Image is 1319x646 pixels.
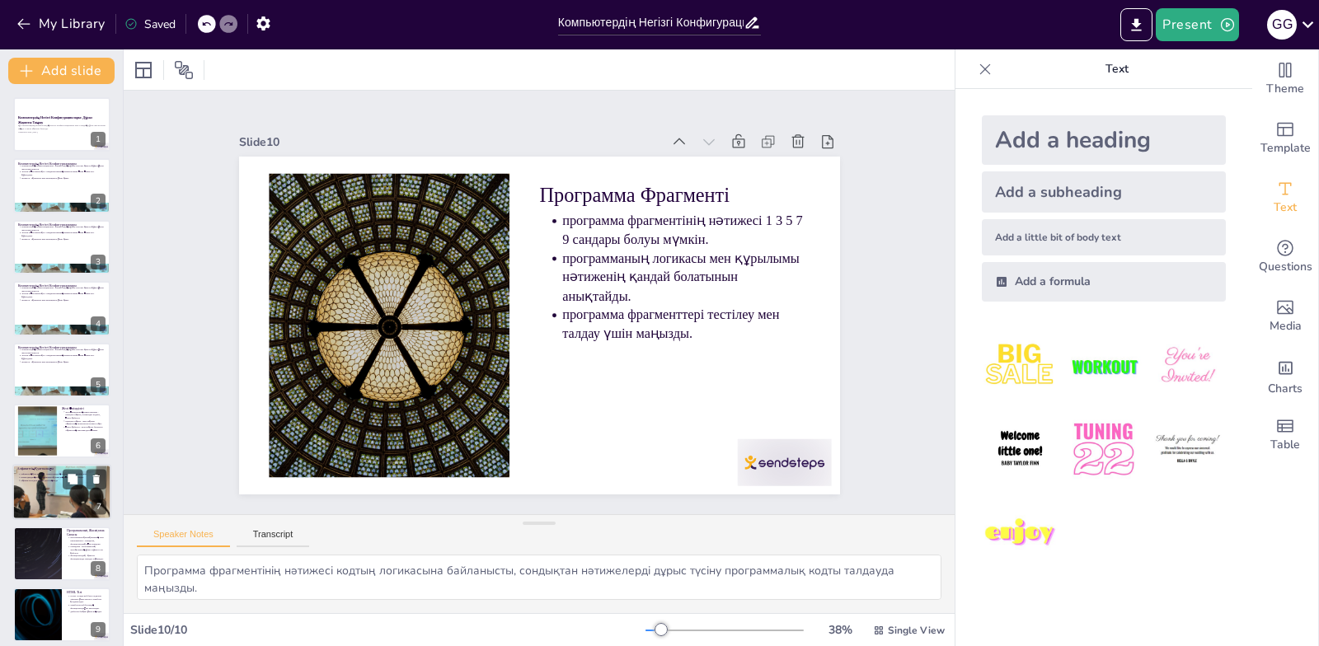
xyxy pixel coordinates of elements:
[18,161,106,166] p: Компьютердің Негізгі Конфигурациялары
[21,293,106,298] p: тінтуір және пернетақта - пайдаланушының компьютермен өзара әрекеттесу құралдары.
[1065,328,1142,405] img: 2.jpeg
[70,545,106,554] p: сенімділік - программалық жасақтаманың дұрыс жұмыс істеу қабілеті.
[1270,436,1300,454] span: Table
[65,410,106,419] p: желі өнімділігінің сипаттамалары - реакция уақыты, тасымалдау кідірісі, өткізу қабілеті.
[13,281,110,335] div: https://cdn.sendsteps.com/images/logo/sendsteps_logo_white.pnghttps://cdn.sendsteps.com/images/lo...
[982,328,1058,405] img: 1.jpeg
[21,479,106,482] p: ақпаратты кодтау мүмкіндігі кеңейеді.
[70,536,106,545] p: программалық жасақтаманың сапа критерийлері - сенімділік, функционалдық және тиімділік.
[1156,8,1238,41] button: Present
[91,316,106,331] div: 4
[13,404,110,458] div: https://cdn.sendsteps.com/images/logo/sendsteps_logo_white.pnghttps://cdn.sendsteps.com/images/lo...
[13,527,110,581] div: 8
[87,470,106,489] button: Delete Slide
[21,237,106,241] p: монитор - ақпаратты визуализациялау үшін қажет.
[13,587,110,642] div: 9
[130,57,157,83] div: Layout
[1252,49,1318,109] div: Change the overall theme
[1268,380,1303,398] span: Charts
[982,411,1058,488] img: 4.jpeg
[18,116,92,124] strong: Компьютердің Негізгі Конфигурациялары: Дұрыс Жауапты Таңдау
[21,473,106,476] p: алфавиттің қуаттылығы - символдардың саны мен комбинациялары.
[401,372,621,573] p: Программа Фрагменті
[1252,168,1318,227] div: Add text boxes
[820,622,860,638] div: 38 %
[558,11,744,35] input: Insert title
[1065,411,1142,488] img: 5.jpeg
[982,115,1226,165] div: Add a heading
[91,194,106,208] div: 2
[13,158,110,213] div: https://cdn.sendsteps.com/images/logo/sendsteps_logo_white.pnghttps://cdn.sendsteps.com/images/lo...
[1267,8,1297,41] button: G G
[70,595,106,604] p: HTML тілінде веб-бетте аудионы ойнатпау үшін autoplay атрибуты қолданылады.
[982,171,1226,213] div: Add a subheading
[174,60,194,80] span: Position
[21,348,106,353] p: компьютердің конфигурациялары - компьютердің жұмыс істеуіне қажетті құрылғылар мен компоненттер.
[998,49,1236,89] p: Text
[1252,287,1318,346] div: Add images, graphics, shapes or video
[21,225,106,231] p: компьютердің конфигурациялары - компьютердің жұмыс істеуіне қажетті құрылғылар мен компоненттер.
[982,219,1226,255] div: Add a little bit of body text
[374,358,584,551] p: программа фрагментінің нәтижесі 1 3 5 7 9 сандары болуы мүмкін.
[1252,346,1318,405] div: Add charts and graphs
[336,316,558,523] p: программаның логикасы мен құрылымы нәтиженің қандай болатынын анықтайды.
[67,528,106,537] p: Программалық Жасақтама Сапасы
[1266,80,1304,98] span: Theme
[311,288,520,481] p: программа фрагменттері тестілеу мен талдау үшін маңызды.
[21,476,106,480] p: символдардың комбинациялары ақпараттың көлемін анықтайды.
[91,438,106,453] div: 6
[91,255,106,269] div: 3
[70,554,106,559] p: функционалдық - қажетті функцияларды орындау мүмкіндігі.
[21,353,106,359] p: тінтуір және пернетақта - пайдаланушының компьютермен өзара әрекеттесу құралдары.
[13,220,110,274] div: https://cdn.sendsteps.com/images/logo/sendsteps_logo_white.pnghttps://cdn.sendsteps.com/images/lo...
[63,470,82,489] button: Duplicate Slide
[91,561,106,576] div: 8
[130,622,645,638] div: Slide 10 / 10
[982,262,1226,302] div: Add a formula
[92,500,106,515] div: 7
[12,11,112,37] button: My Library
[21,170,106,176] p: тінтуір және пернетақта - пайдаланушының компьютермен өзара әрекеттесу құралдары.
[1252,109,1318,168] div: Add ready made slides
[91,622,106,637] div: 9
[18,124,106,130] p: Бұл презентацияда компьютердің негізгі конфигурациялары мен олардың дұрыс жауаптарын таңдау турал...
[137,529,230,547] button: Speaker Notes
[1259,258,1312,276] span: Questions
[124,16,176,32] div: Saved
[888,624,945,637] span: Single View
[1270,317,1302,335] span: Media
[551,215,875,509] div: Slide 10
[62,406,106,411] p: Желі Өнімділігі
[237,529,310,547] button: Transcript
[982,495,1058,572] img: 7.jpeg
[65,419,106,425] p: реакция уақыты - желі арқылы ақпараттың жеткізілуіне кеткен уақыт.
[67,590,106,595] p: HTML Тілі
[1252,405,1318,465] div: Add a table
[18,222,106,227] p: Компьютердің Негізгі Конфигурациялары
[12,465,111,521] div: https://cdn.sendsteps.com/images/logo/sendsteps_logo_white.pnghttps://cdn.sendsteps.com/images/lo...
[21,360,106,363] p: монитор - ақпаратты визуализациялау үшін қажет.
[1260,139,1311,157] span: Template
[91,132,106,147] div: 1
[1149,328,1226,405] img: 3.jpeg
[1149,411,1226,488] img: 6.jpeg
[18,130,106,133] p: Generated with [URL]
[21,232,106,237] p: тінтуір және пернетақта - пайдаланушының компьютермен өзара әрекеттесу құралдары.
[137,555,941,600] textarea: Программа фрагментінің нәтижесі кодтың логикасына байланысты, сондықтан нәтижелерді дұрыс түсіну ...
[21,164,106,170] p: компьютердің конфигурациялары - компьютердің жұмыс істеуіне қажетті құрылғылар мен компоненттер.
[21,298,106,302] p: монитор - ақпаратты визуализациялау үшін қажет.
[21,287,106,293] p: компьютердің конфигурациялары - компьютердің жұмыс істеуіне қажетті құрылғылар мен компоненттер.
[1252,227,1318,287] div: Get real-time input from your audience
[13,343,110,397] div: https://cdn.sendsteps.com/images/logo/sendsteps_logo_white.pnghttps://cdn.sendsteps.com/images/lo...
[1120,8,1152,41] button: Export to PowerPoint
[18,344,106,349] p: Компьютердің Негізгі Конфигурациялары
[70,604,106,610] p: атрибуттар веб-беттердің функционалдығын арттырады.
[1274,199,1297,217] span: Text
[65,425,106,431] p: өткізу қабілеті - желі арқылы берілетін ақпараттың максималды мөлшері.
[13,97,110,152] div: https://cdn.sendsteps.com/images/logo/sendsteps_logo_white.pnghttps://cdn.sendsteps.com/images/lo...
[21,176,106,180] p: монитор - ақпаратты визуализациялау үшін қажет.
[1267,10,1297,40] div: G G
[17,466,106,471] p: Алфавиттің Қуаттылығы
[70,610,106,613] p: дыбысты басқару үшін маңызды.
[8,58,115,84] button: Add slide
